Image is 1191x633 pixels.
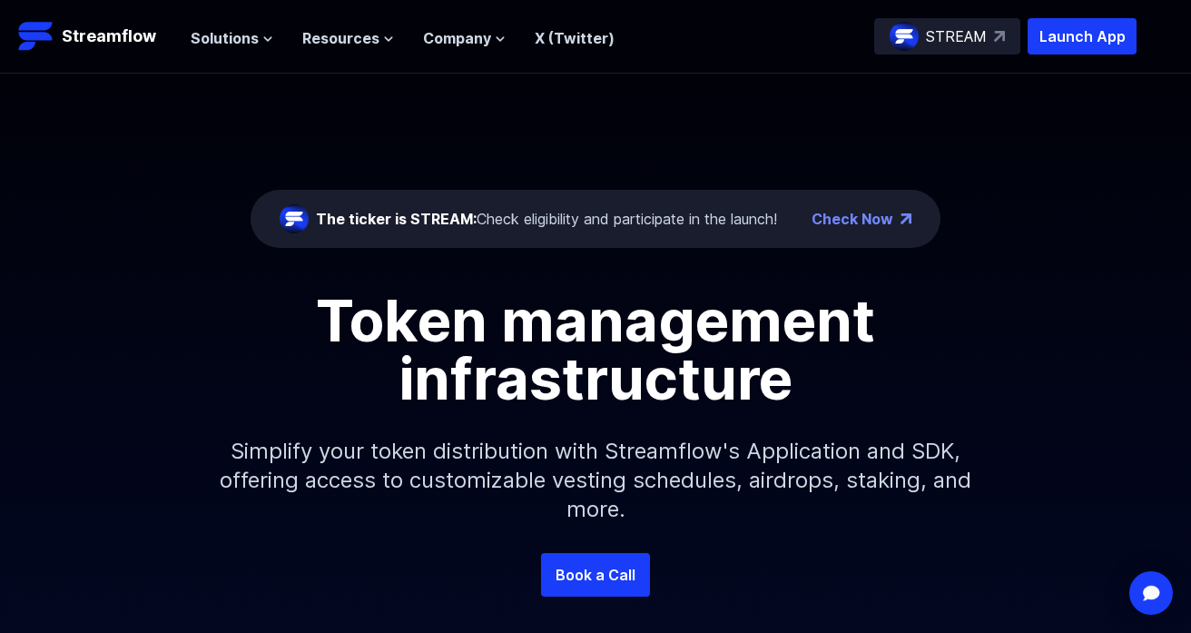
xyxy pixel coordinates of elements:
img: top-right-arrow.svg [994,31,1005,42]
h1: Token management infrastructure [187,292,1004,408]
a: X (Twitter) [535,29,615,47]
img: streamflow-logo-circle.png [890,22,919,51]
p: STREAM [926,25,987,47]
button: Solutions [191,27,273,49]
span: Company [423,27,491,49]
div: Open Intercom Messenger [1129,571,1173,615]
a: STREAM [874,18,1020,54]
a: Streamflow [18,18,172,54]
img: streamflow-logo-circle.png [280,204,309,233]
a: Check Now [812,208,893,230]
button: Launch App [1028,18,1137,54]
button: Company [423,27,506,49]
a: Book a Call [541,553,650,597]
span: Resources [302,27,379,49]
p: Simplify your token distribution with Streamflow's Application and SDK, offering access to custom... [205,408,986,553]
span: Solutions [191,27,259,49]
img: top-right-arrow.png [901,213,911,224]
div: Check eligibility and participate in the launch! [316,208,777,230]
button: Resources [302,27,394,49]
p: Streamflow [62,24,156,49]
span: The ticker is STREAM: [316,210,477,228]
img: Streamflow Logo [18,18,54,54]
